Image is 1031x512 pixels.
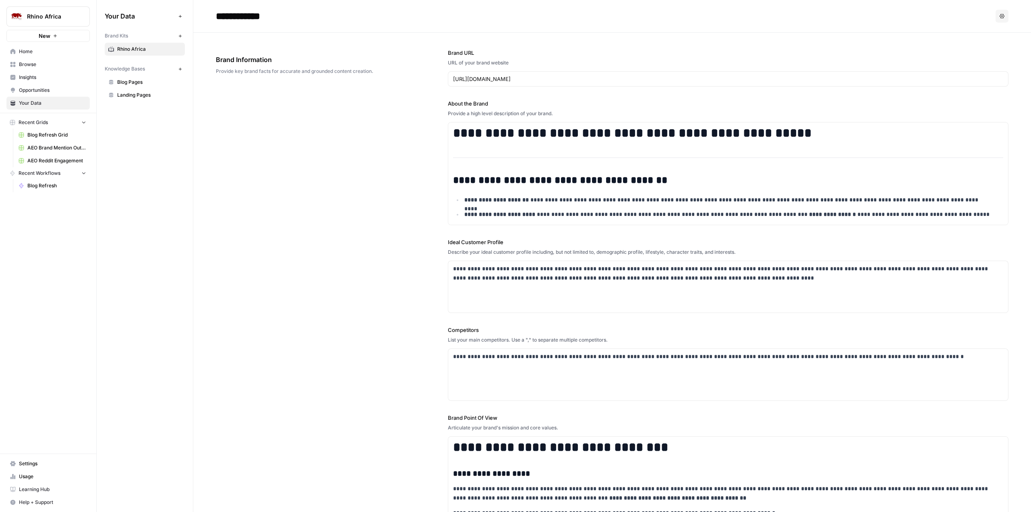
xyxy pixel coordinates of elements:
span: Home [19,48,86,55]
span: Settings [19,460,86,467]
label: Brand Point Of View [448,414,1008,422]
span: Blog Pages [117,79,181,86]
span: Your Data [19,99,86,107]
button: Help + Support [6,496,90,509]
a: Insights [6,71,90,84]
a: Your Data [6,97,90,110]
span: Knowledge Bases [105,65,145,73]
div: URL of your brand website [448,59,1008,66]
span: Blog Refresh Grid [27,131,86,139]
a: AEO Reddit Engagement [15,154,90,167]
a: Blog Refresh [15,179,90,192]
span: Browse [19,61,86,68]
span: Rhino Africa [27,12,76,21]
span: Help + Support [19,499,86,506]
div: Articulate your brand's mission and core values. [448,424,1008,431]
a: Learning Hub [6,483,90,496]
span: Rhino Africa [117,46,181,53]
button: Workspace: Rhino Africa [6,6,90,27]
a: Browse [6,58,90,71]
input: www.sundaysoccer.com [453,75,1003,83]
img: Rhino Africa Logo [9,9,24,24]
span: Landing Pages [117,91,181,99]
span: New [39,32,50,40]
label: Brand URL [448,49,1008,57]
span: Learning Hub [19,486,86,493]
span: Recent Grids [19,119,48,126]
span: Brand Kits [105,32,128,39]
button: Recent Workflows [6,167,90,179]
label: Competitors [448,326,1008,334]
button: Recent Grids [6,116,90,129]
span: Your Data [105,11,175,21]
span: AEO Brand Mention Outreach [27,144,86,151]
label: Ideal Customer Profile [448,238,1008,246]
a: AEO Brand Mention Outreach [15,141,90,154]
a: Rhino Africa [105,43,185,56]
div: Provide a high level description of your brand. [448,110,1008,117]
button: New [6,30,90,42]
a: Blog Pages [105,76,185,89]
a: Blog Refresh Grid [15,129,90,141]
div: List your main competitors. Use a "," to separate multiple competitors. [448,336,1008,344]
span: AEO Reddit Engagement [27,157,86,164]
a: Opportunities [6,84,90,97]
a: Home [6,45,90,58]
a: Landing Pages [105,89,185,102]
a: Usage [6,470,90,483]
span: Usage [19,473,86,480]
span: Brand Information [216,55,403,64]
div: Describe your ideal customer profile including, but not limited to, demographic profile, lifestyl... [448,249,1008,256]
a: Settings [6,457,90,470]
span: Recent Workflows [19,170,60,177]
label: About the Brand [448,99,1008,108]
span: Opportunities [19,87,86,94]
span: Blog Refresh [27,182,86,189]
span: Insights [19,74,86,81]
span: Provide key brand facts for accurate and grounded content creation. [216,68,403,75]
